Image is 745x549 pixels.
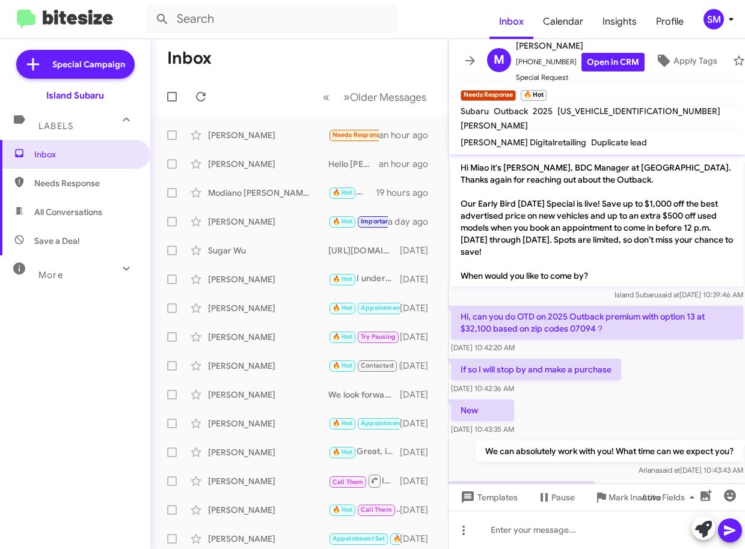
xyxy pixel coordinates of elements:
span: 2025 [533,106,553,117]
span: 🔥 Hot [333,189,353,196]
div: Felicidades [328,532,400,545]
span: 🔥 Hot [333,304,353,312]
div: [DATE] [400,331,438,343]
span: [PERSON_NAME] [461,120,528,131]
div: [PERSON_NAME] [208,129,328,141]
input: Search [146,5,398,34]
div: We look forward to hearing from you! [328,389,400,401]
small: 🔥 Hot [521,90,547,101]
nav: Page navigation example [316,85,434,109]
span: Inbox [489,4,533,39]
div: Inbound Call [328,473,400,488]
span: Templates [458,487,518,508]
span: 🔥 Hot [333,217,353,225]
div: Okay I look forward to hearing from you! Have a great weekend. [328,330,400,344]
span: said at [658,290,679,299]
a: Profile [646,4,693,39]
div: [PERSON_NAME] [208,446,328,458]
div: Awe, thanks !!!! [328,359,400,372]
span: [PERSON_NAME] [516,38,645,53]
span: [DATE] 10:43:35 AM [451,425,514,434]
div: [DATE] [400,244,438,256]
span: Subaru [461,106,489,117]
span: Duplicate lead [591,137,647,148]
span: Older Messages [350,91,426,104]
div: Sugar Wu [208,244,328,256]
div: [PERSON_NAME] [208,417,328,429]
div: [URL][DOMAIN_NAME] [328,244,400,256]
a: Special Campaign [16,50,135,79]
span: Special Request [516,71,645,83]
div: [DATE] [400,446,438,458]
span: 🔥 Hot [333,419,353,427]
span: 🔥 Hot [333,333,353,341]
span: Special Campaign [52,58,125,70]
span: [PERSON_NAME] Digitalretailing [461,137,586,148]
button: Templates [449,487,527,508]
span: Needs Response [333,131,384,139]
span: Auto Fields [642,487,699,508]
div: [PERSON_NAME] [208,273,328,285]
span: Appointment Set [361,304,414,312]
div: an hour ago [379,129,438,141]
a: Insights [593,4,646,39]
span: [DATE] 10:42:36 AM [451,384,514,393]
button: Previous [316,85,337,109]
div: What day works best? [328,186,376,199]
span: Save a Deal [34,235,79,247]
span: 🔥 Hot [333,362,353,369]
span: Needs Response [34,177,136,189]
button: Mark Inactive [584,487,671,508]
p: Can you confirm the OTD price? [451,481,595,503]
span: Pause [551,487,575,508]
div: [PERSON_NAME] [208,504,328,516]
span: 🔥 Hot [333,506,353,514]
p: Hi, can you do OTD on 2025 Outback premium with option 13 at $32,100 based on zip codes 07094？ [451,306,743,339]
span: Ariana [DATE] 10:43:43 AM [638,466,743,475]
span: Contacted [361,362,394,369]
a: Open in CRM [581,53,645,71]
p: New [451,399,514,421]
span: said at [658,466,679,475]
button: Pause [527,487,584,508]
div: I understand! How about we look at scheduling something in early October? Would that work for you? [328,272,400,286]
span: Island Subaru [DATE] 10:39:46 AM [614,290,743,299]
span: Appointment Set [361,419,414,427]
div: SM [704,9,724,29]
div: Island Subaru [46,89,104,102]
h1: Inbox [167,49,212,68]
span: Call Them [361,506,392,514]
div: an hour ago [379,158,438,170]
div: [PERSON_NAME] [208,331,328,343]
div: [DATE] [400,504,438,516]
div: [DATE] [400,273,438,285]
div: [PERSON_NAME] [208,475,328,487]
div: $32,300 OTD [328,128,379,142]
span: « [323,89,330,105]
button: Auto Fields [632,487,709,508]
span: Outback [494,106,528,117]
div: [DATE] [400,533,438,545]
div: [PERSON_NAME] [208,533,328,545]
span: 🔥 Hot [333,275,353,283]
p: We can absolutely work with you! What time can we expect you? [475,440,743,462]
div: [PERSON_NAME] [208,216,328,228]
span: [PHONE_NUMBER] [516,53,645,71]
p: Hi Miao it's [PERSON_NAME], BDC Manager at [GEOGRAPHIC_DATA]. Thanks again for reaching out about... [451,157,743,287]
button: Next [336,85,434,109]
span: [US_VEHICLE_IDENTIFICATION_NUMBER] [557,106,720,117]
span: 🔥 Hot [393,535,414,542]
span: M [494,50,504,70]
div: [PERSON_NAME] [208,158,328,170]
span: Inbox [34,148,136,160]
p: If so I will stop by and make a purchase [451,359,621,380]
span: Calendar [533,4,593,39]
div: Okay no problem! Whenever you are ready please feel free to reach out! [328,301,400,315]
div: 19 hours ago [376,187,438,199]
div: [DATE] [400,475,438,487]
span: All Conversations [34,206,102,218]
span: Call Them [333,478,364,486]
span: Labels [38,121,73,132]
